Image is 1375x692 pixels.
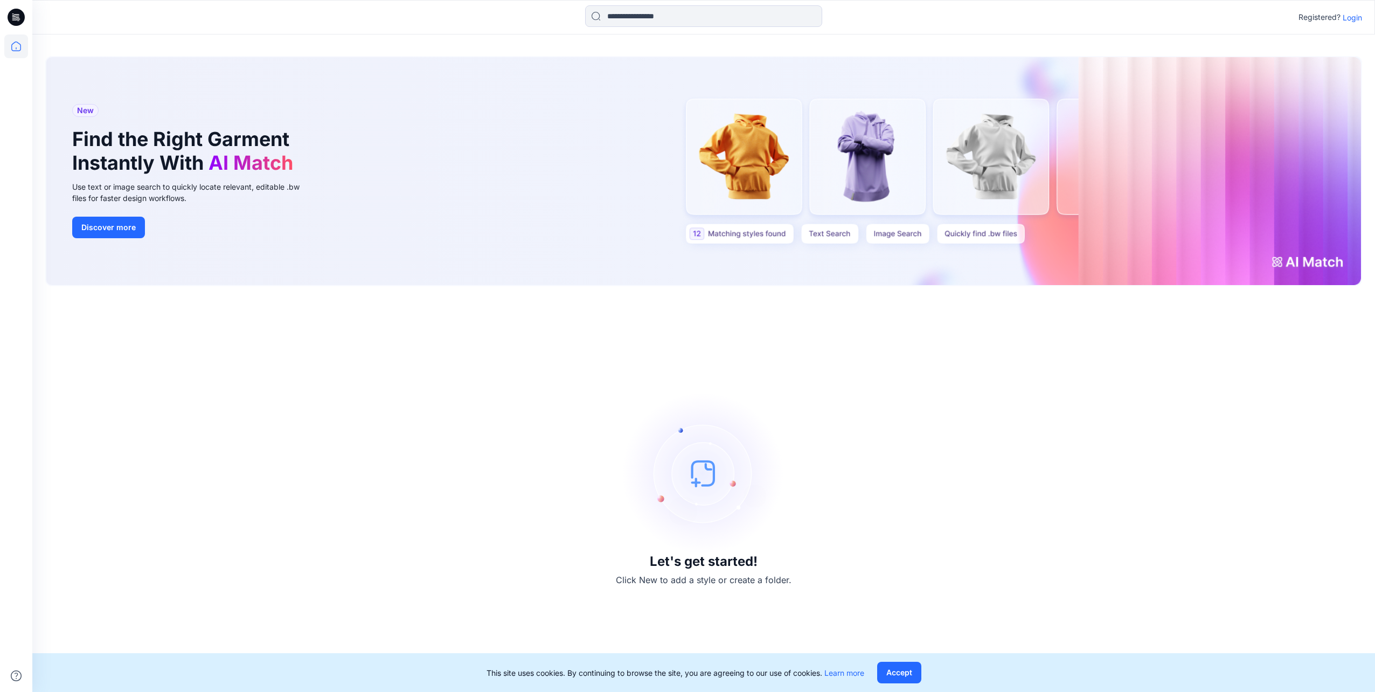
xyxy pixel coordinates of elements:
div: Use text or image search to quickly locate relevant, editable .bw files for faster design workflows. [72,181,315,204]
p: This site uses cookies. By continuing to browse the site, you are agreeing to our use of cookies. [487,667,864,679]
button: Accept [877,662,921,683]
span: AI Match [209,151,293,175]
p: Click New to add a style or create a folder. [616,573,791,586]
h3: Let's get started! [650,554,758,569]
img: empty-state-image.svg [623,392,784,554]
h1: Find the Right Garment Instantly With [72,128,298,174]
p: Login [1343,12,1362,23]
span: New [77,104,94,117]
a: Learn more [824,668,864,677]
button: Discover more [72,217,145,238]
p: Registered? [1298,11,1341,24]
